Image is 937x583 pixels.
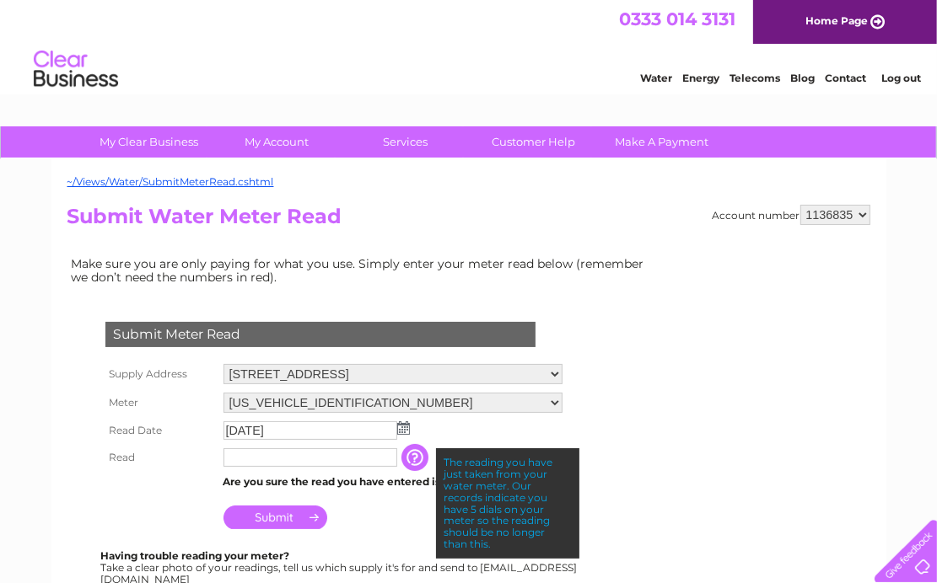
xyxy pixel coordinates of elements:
[336,126,475,158] a: Services
[105,322,536,347] div: Submit Meter Read
[401,444,432,471] input: Information
[67,253,658,288] td: Make sure you are only paying for what you use. Simply enter your meter read below (remember we d...
[219,471,567,493] td: Are you sure the read you have entered is correct?
[464,126,603,158] a: Customer Help
[79,126,218,158] a: My Clear Business
[397,421,410,435] img: ...
[713,205,870,225] div: Account number
[682,72,719,84] a: Energy
[101,417,219,444] th: Read Date
[881,72,921,84] a: Log out
[101,388,219,417] th: Meter
[825,72,866,84] a: Contact
[67,205,870,237] h2: Submit Water Meter Read
[101,549,290,562] b: Having trouble reading your meter?
[640,72,672,84] a: Water
[223,505,327,529] input: Submit
[619,8,735,29] a: 0333 014 3131
[33,44,119,95] img: logo.png
[592,126,731,158] a: Make A Payment
[67,175,274,188] a: ~/Views/Water/SubmitMeterRead.cshtml
[101,360,219,388] th: Supply Address
[790,72,815,84] a: Blog
[207,126,347,158] a: My Account
[436,448,579,558] div: The reading you have just taken from your water meter. Our records indicate you have 5 dials on y...
[101,444,219,471] th: Read
[71,9,868,82] div: Clear Business is a trading name of Verastar Limited (registered in [GEOGRAPHIC_DATA] No. 3667643...
[730,72,780,84] a: Telecoms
